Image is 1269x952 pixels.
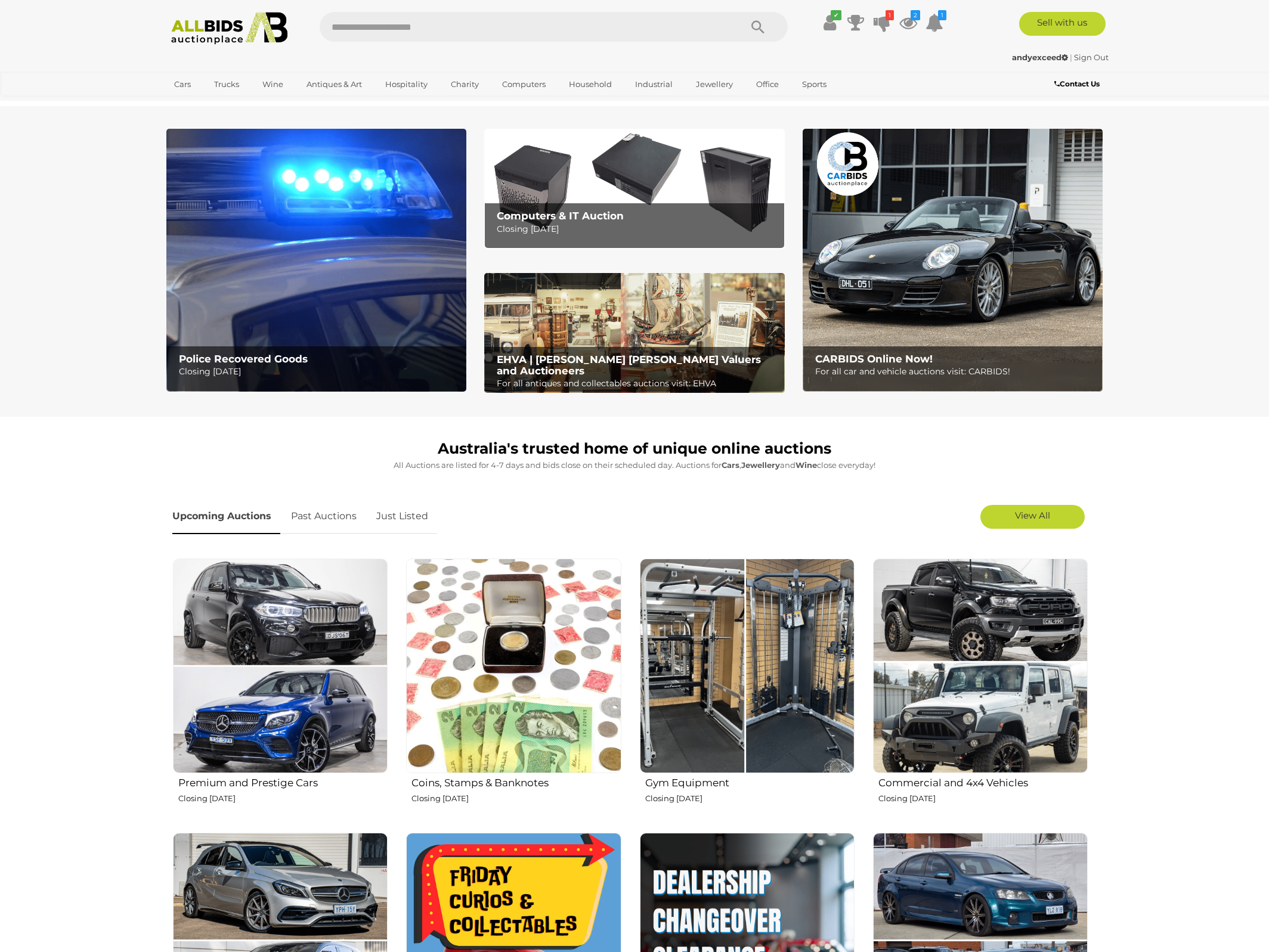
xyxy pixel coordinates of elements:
a: Wine [255,75,291,94]
strong: andyexceed [1012,52,1068,62]
b: Police Recovered Goods [179,353,308,365]
a: andyexceed [1012,52,1070,62]
b: CARBIDS Online Now! [815,353,933,365]
a: 2 [899,12,917,33]
b: Computers & IT Auction [497,210,624,222]
a: Commercial and 4x4 Vehicles Closing [DATE] [872,558,1088,823]
i: 2 [911,10,920,20]
i: 1 [938,10,946,20]
span: | [1070,52,1072,62]
p: Closing [DATE] [497,222,778,237]
a: Antiques & Art [299,75,370,94]
a: Industrial [627,75,680,94]
a: ✔ [821,12,838,33]
h2: Gym Equipment [645,774,855,789]
a: Coins, Stamps & Banknotes Closing [DATE] [406,558,621,823]
a: Sign Out [1074,52,1109,62]
a: Hospitality [377,75,435,94]
a: Premium and Prestige Cars Closing [DATE] [172,558,388,823]
img: Commercial and 4x4 Vehicles [873,559,1088,773]
a: Gym Equipment Closing [DATE] [639,558,855,823]
button: Search [728,12,788,42]
a: Computers [494,75,553,94]
a: 1 [926,12,943,33]
p: Closing [DATE] [878,792,1088,805]
img: CARBIDS Online Now! [803,129,1103,392]
a: Contact Us [1054,77,1103,91]
span: View All [1015,510,1050,521]
img: EHVA | Evans Hastings Valuers and Auctioneers [484,273,784,393]
p: Closing [DATE] [645,792,855,805]
p: All Auctions are listed for 4-7 days and bids close on their scheduled day. Auctions for , and cl... [172,458,1097,472]
a: 1 [873,12,891,33]
img: Premium and Prestige Cars [173,559,388,773]
h2: Premium and Prestige Cars [178,774,388,789]
a: Past Auctions [282,499,366,534]
h1: Australia's trusted home of unique online auctions [172,441,1097,457]
a: Charity [443,75,487,94]
p: Closing [DATE] [179,364,460,379]
a: Sports [794,75,834,94]
img: Police Recovered Goods [166,129,466,392]
h2: Commercial and 4x4 Vehicles [878,774,1088,789]
a: CARBIDS Online Now! CARBIDS Online Now! For all car and vehicle auctions visit: CARBIDS! [803,129,1103,392]
h2: Coins, Stamps & Banknotes [411,774,621,789]
b: Contact Us [1054,79,1100,88]
strong: Wine [796,460,817,470]
a: Just Listed [367,499,437,534]
strong: Jewellery [741,460,780,470]
img: Computers & IT Auction [484,129,784,249]
img: Allbids.com.au [165,12,294,45]
b: EHVA | [PERSON_NAME] [PERSON_NAME] Valuers and Auctioneers [497,353,761,377]
p: Closing [DATE] [411,792,621,805]
a: Jewellery [688,75,741,94]
p: Closing [DATE] [178,792,388,805]
a: Upcoming Auctions [172,499,280,534]
a: [GEOGRAPHIC_DATA] [166,94,267,114]
a: Trucks [206,75,247,94]
p: For all antiques and collectables auctions visit: EHVA [497,376,778,391]
a: Office [748,75,787,94]
a: Cars [166,75,199,94]
a: Computers & IT Auction Computers & IT Auction Closing [DATE] [484,129,784,249]
a: View All [980,505,1085,529]
strong: Cars [722,460,739,470]
a: Sell with us [1019,12,1106,36]
img: Coins, Stamps & Banknotes [406,559,621,773]
i: ✔ [831,10,841,20]
a: EHVA | Evans Hastings Valuers and Auctioneers EHVA | [PERSON_NAME] [PERSON_NAME] Valuers and Auct... [484,273,784,393]
a: Police Recovered Goods Police Recovered Goods Closing [DATE] [166,129,466,392]
a: Household [561,75,620,94]
p: For all car and vehicle auctions visit: CARBIDS! [815,364,1096,379]
i: 1 [886,10,894,20]
img: Gym Equipment [640,559,855,773]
